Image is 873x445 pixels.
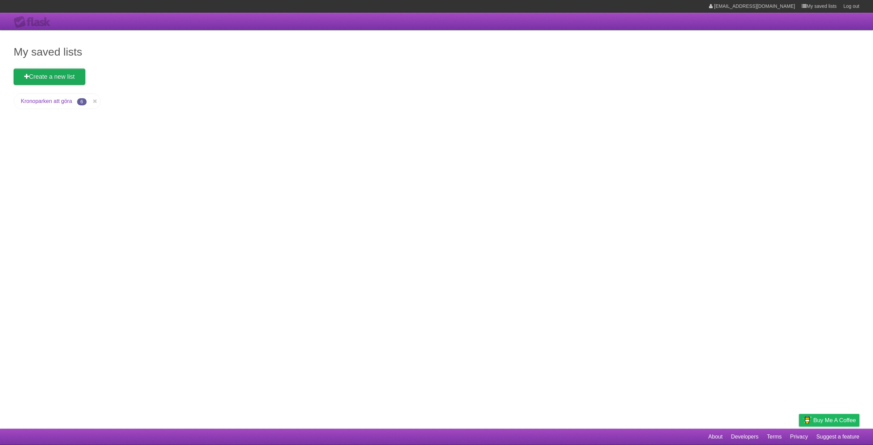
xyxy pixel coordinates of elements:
[799,414,859,427] a: Buy me a coffee
[77,98,87,105] span: 6
[790,430,808,443] a: Privacy
[813,414,856,426] span: Buy me a coffee
[14,44,859,60] h1: My saved lists
[14,16,55,28] div: Flask
[14,69,85,85] a: Create a new list
[816,430,859,443] a: Suggest a feature
[731,430,758,443] a: Developers
[21,98,72,104] a: Kronoparken att göra
[802,414,812,426] img: Buy me a coffee
[708,430,723,443] a: About
[767,430,782,443] a: Terms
